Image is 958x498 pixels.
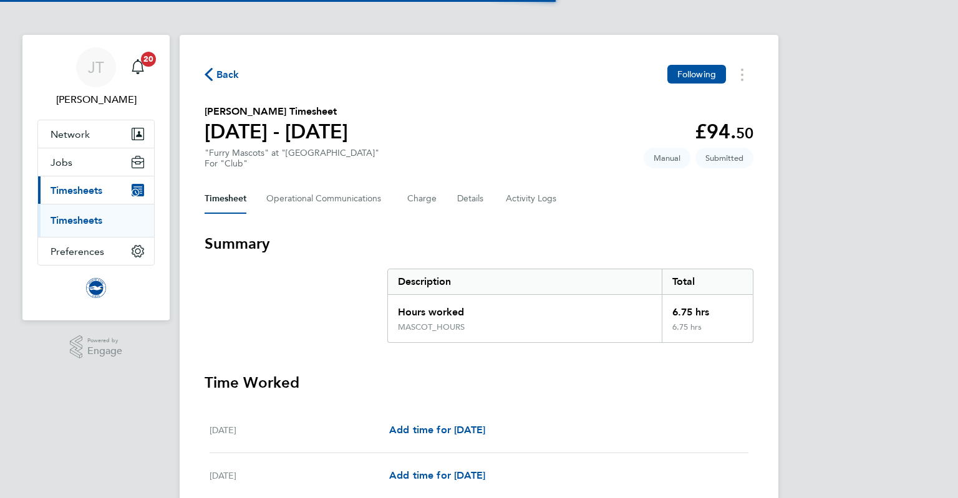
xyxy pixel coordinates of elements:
button: Timesheets [38,176,154,204]
div: Summary [387,269,753,343]
img: brightonandhovealbion-logo-retina.png [86,278,106,298]
button: Preferences [38,237,154,265]
h3: Summary [205,234,753,254]
span: 50 [736,124,753,142]
span: Jobs [51,156,72,168]
div: [DATE] [210,468,389,483]
span: Jemma Thrower [37,92,155,107]
a: 20 [125,47,150,87]
button: Activity Logs [506,184,558,214]
h3: Time Worked [205,373,753,393]
button: Back [205,67,239,82]
span: JT [88,59,104,75]
button: Operational Communications [266,184,387,214]
a: Add time for [DATE] [389,468,485,483]
app-decimal: £94. [695,120,753,143]
div: MASCOT_HOURS [398,322,465,332]
button: Network [38,120,154,148]
span: This timesheet is Submitted. [695,148,753,168]
span: 20 [141,52,156,67]
span: Following [677,69,716,80]
a: Timesheets [51,214,102,226]
span: Back [216,67,239,82]
nav: Main navigation [22,35,170,320]
button: Timesheets Menu [731,65,753,84]
div: Description [388,269,662,294]
span: Add time for [DATE] [389,469,485,481]
div: [DATE] [210,423,389,438]
div: Hours worked [388,295,662,322]
a: Powered byEngage [70,335,123,359]
div: For "Club" [205,158,379,169]
span: Network [51,128,90,140]
span: This timesheet was manually created. [644,148,690,168]
div: 6.75 hrs [662,295,753,322]
div: Total [662,269,753,294]
button: Details [457,184,486,214]
span: Preferences [51,246,104,257]
span: Powered by [87,335,122,346]
span: Timesheets [51,184,102,196]
a: Go to home page [37,278,155,298]
button: Jobs [38,148,154,176]
button: Following [667,65,726,84]
span: Engage [87,346,122,357]
div: "Furry Mascots" at "[GEOGRAPHIC_DATA]" [205,148,379,169]
h1: [DATE] - [DATE] [205,119,348,144]
h2: [PERSON_NAME] Timesheet [205,104,348,119]
div: Timesheets [38,204,154,237]
a: Add time for [DATE] [389,423,485,438]
div: 6.75 hrs [662,322,753,342]
button: Charge [407,184,437,214]
button: Timesheet [205,184,246,214]
span: Add time for [DATE] [389,424,485,436]
a: JT[PERSON_NAME] [37,47,155,107]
